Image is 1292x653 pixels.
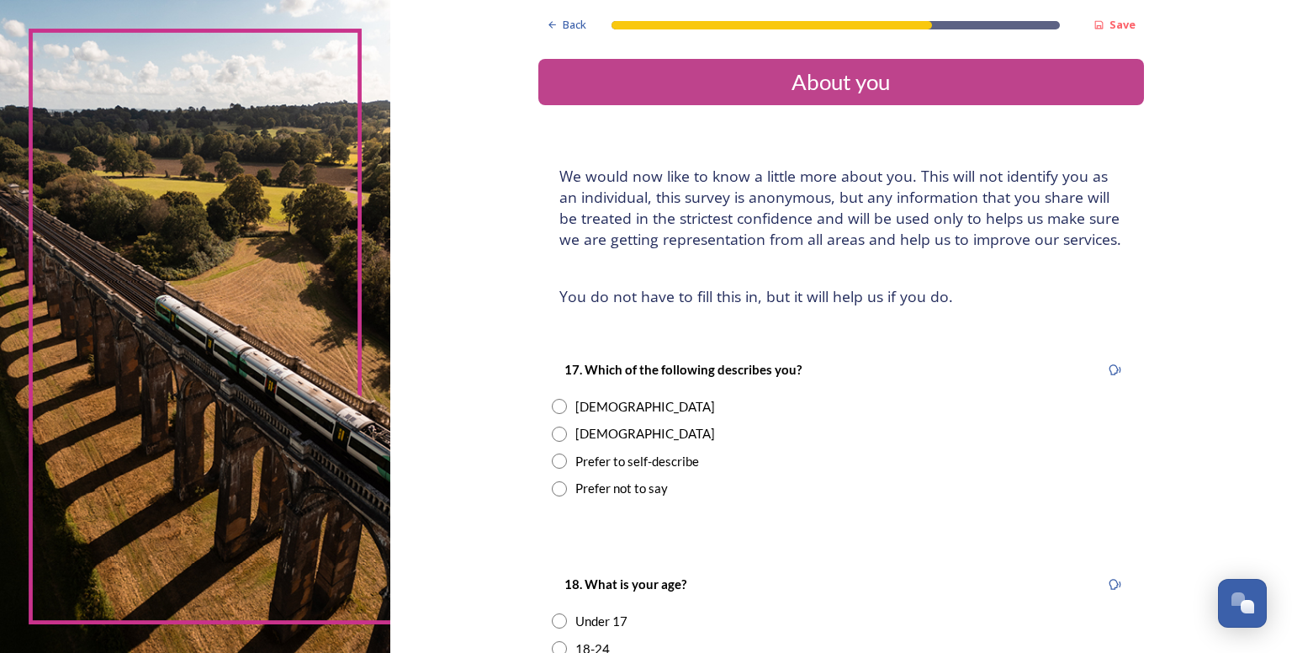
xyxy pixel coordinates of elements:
span: Back [563,17,586,33]
h4: We would now like to know a little more about you. This will not identify you as an individual, t... [559,166,1123,250]
div: Prefer not to say [575,479,668,498]
strong: 17. Which of the following describes you? [564,362,802,377]
strong: 18. What is your age? [564,576,686,592]
strong: Save [1109,17,1136,32]
div: Under 17 [575,612,627,631]
div: About you [545,66,1137,98]
button: Open Chat [1218,579,1267,628]
h4: You do not have to fill this in, but it will help us if you do. [559,286,1123,307]
div: [DEMOGRAPHIC_DATA] [575,424,715,443]
div: Prefer to self-describe [575,452,699,471]
div: [DEMOGRAPHIC_DATA] [575,397,715,417]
